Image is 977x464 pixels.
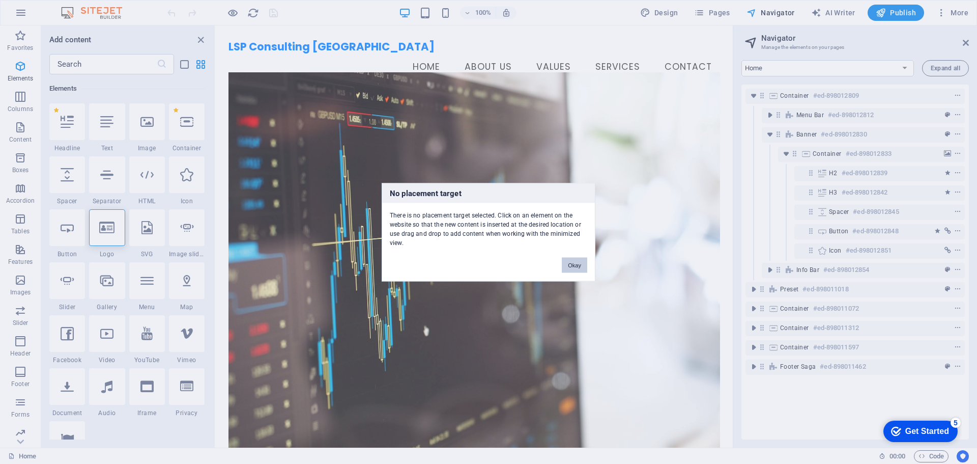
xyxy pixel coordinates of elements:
div: Get Started [30,11,74,20]
h3: No placement target [382,183,595,203]
div: Get Started 5 items remaining, 0% complete [8,5,82,26]
div: There is no placement target selected. Click on an element on the website so that the new content... [382,203,595,247]
button: Okay [562,257,587,272]
div: 5 [75,2,85,12]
